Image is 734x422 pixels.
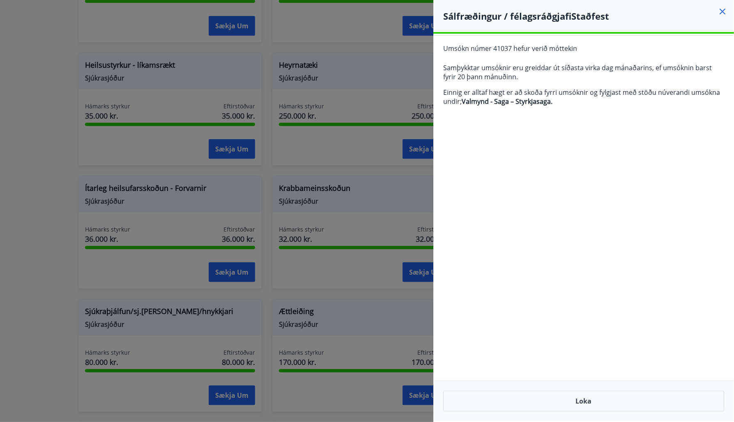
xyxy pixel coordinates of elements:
[443,391,724,411] button: Loka
[443,63,724,81] p: Samþykktar umsóknir eru greiddar út síðasta virka dag mánaðarins, ef umsóknin barst fyrir 20 þann...
[443,88,724,106] p: Einnig er alltaf hægt er að skoða fyrri umsóknir og fylgjast með stöðu núverandi umsókna undir;
[443,10,734,22] h4: Sálfræðingur / félagsráðgjafi Staðfest
[462,97,552,106] strong: Valmynd - Saga – Styrkjasaga.
[443,44,577,53] span: Umsókn númer 41037 hefur verið móttekin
